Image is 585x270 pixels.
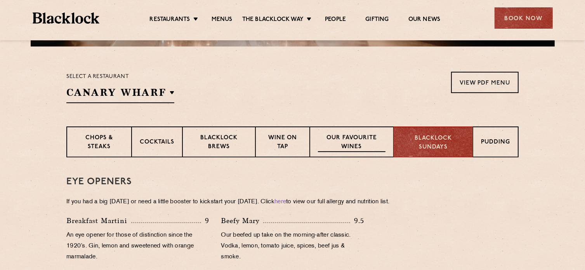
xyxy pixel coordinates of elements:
[325,16,346,24] a: People
[451,72,519,93] a: View PDF Menu
[242,16,304,24] a: The Blacklock Way
[481,138,510,148] p: Pudding
[318,134,385,152] p: Our favourite wines
[201,216,209,226] p: 9
[66,215,131,226] p: Breakfast Martini
[495,7,553,29] div: Book Now
[140,138,174,148] p: Cocktails
[402,134,465,152] p: Blacklock Sundays
[221,230,364,263] p: Our beefed up take on the morning-after classic. Vodka, lemon, tomato juice, spices, beef jus & s...
[274,199,286,205] a: here
[212,16,233,24] a: Menus
[264,134,302,152] p: Wine on Tap
[221,215,263,226] p: Beefy Mary
[66,72,174,82] p: Select a restaurant
[191,134,247,152] p: Blacklock Brews
[365,16,389,24] a: Gifting
[66,177,519,187] h3: Eye openers
[75,134,123,152] p: Chops & Steaks
[33,12,100,24] img: BL_Textured_Logo-footer-cropped.svg
[350,216,364,226] p: 9.5
[150,16,190,24] a: Restaurants
[66,197,519,208] p: If you had a big [DATE] or need a little booster to kickstart your [DATE]. Click to view our full...
[66,86,174,103] h2: Canary Wharf
[408,16,441,24] a: Our News
[66,230,209,263] p: An eye opener for those of distinction since the 1920’s. Gin, lemon and sweetened with orange mar...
